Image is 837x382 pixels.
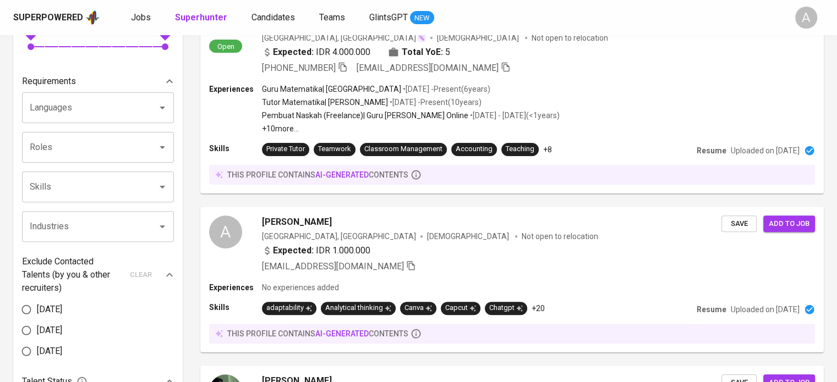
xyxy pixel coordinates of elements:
[209,282,262,293] p: Experiences
[543,144,552,155] p: +8
[273,46,314,59] b: Expected:
[155,100,170,115] button: Open
[209,143,262,154] p: Skills
[262,46,370,59] div: IDR 4.000.000
[795,7,817,29] div: A
[262,63,336,73] span: [PHONE_NUMBER]
[200,207,824,352] a: A[PERSON_NAME][GEOGRAPHIC_DATA], [GEOGRAPHIC_DATA][DEMOGRAPHIC_DATA] Not open to relocationExpect...
[727,218,751,230] span: Save
[13,9,100,26] a: Superpoweredapp logo
[401,84,490,95] p: • [DATE] - Present ( 6 years )
[410,13,434,24] span: NEW
[227,328,408,339] p: this profile contains contents
[22,255,123,295] p: Exclude Contacted Talents (by you & other recruiters)
[532,303,545,314] p: +20
[273,244,314,257] b: Expected:
[319,11,347,25] a: Teams
[445,46,450,59] span: 5
[522,231,598,242] p: Not open to relocation
[402,46,443,59] b: Total YoE:
[325,303,391,313] div: Analytical thinking
[251,12,295,23] span: Candidates
[763,215,815,232] button: Add to job
[155,219,170,234] button: Open
[532,32,608,43] p: Not open to relocation
[213,42,239,51] span: Open
[506,144,534,154] div: Teaching
[369,12,408,23] span: GlintsGPT
[456,144,493,154] div: Accounting
[155,140,170,155] button: Open
[22,75,76,88] p: Requirements
[131,12,151,23] span: Jobs
[315,329,369,338] span: AI-generated
[357,63,499,73] span: [EMAIL_ADDRESS][DOMAIN_NAME]
[175,12,227,23] b: Superhunter
[262,84,401,95] p: Guru Matematika | [GEOGRAPHIC_DATA]
[262,32,426,43] div: [GEOGRAPHIC_DATA], [GEOGRAPHIC_DATA]
[209,84,262,95] p: Experiences
[37,303,62,316] span: [DATE]
[37,345,62,358] span: [DATE]
[262,244,370,257] div: IDR 1.000.000
[315,170,369,179] span: AI-generated
[262,123,560,134] p: +10 more ...
[437,32,521,43] span: [DEMOGRAPHIC_DATA]
[318,144,351,154] div: Teamwork
[417,34,426,42] img: magic_wand.svg
[721,215,757,232] button: Save
[388,97,482,108] p: • [DATE] - Present ( 10 years )
[227,169,408,180] p: this profile contains contents
[13,12,83,24] div: Superpowered
[731,304,800,315] p: Uploaded on [DATE]
[489,303,523,313] div: Chatgpt
[319,12,345,23] span: Teams
[155,179,170,195] button: Open
[209,302,262,313] p: Skills
[445,303,476,313] div: Capcut
[85,9,100,26] img: app logo
[209,215,242,248] div: A
[262,110,468,121] p: Pembuat Naskah (Freelance) | Guru [PERSON_NAME] Online
[364,144,442,154] div: Classroom Management
[731,145,800,156] p: Uploaded on [DATE]
[22,70,174,92] div: Requirements
[262,261,404,272] span: [EMAIL_ADDRESS][DOMAIN_NAME]
[251,11,297,25] a: Candidates
[404,303,432,313] div: Canva
[262,231,416,242] div: [GEOGRAPHIC_DATA], [GEOGRAPHIC_DATA]
[175,11,229,25] a: Superhunter
[427,231,511,242] span: [DEMOGRAPHIC_DATA]
[131,11,153,25] a: Jobs
[262,282,339,293] p: No experiences added
[37,324,62,337] span: [DATE]
[22,255,174,295] div: Exclude Contacted Talents (by you & other recruiters)clear
[769,218,809,230] span: Add to job
[266,144,305,154] div: Private Tutor
[468,110,560,121] p: • [DATE] - [DATE] ( <1 years )
[369,11,434,25] a: GlintsGPT NEW
[262,97,388,108] p: Tutor Matematika | [PERSON_NAME]
[697,145,726,156] p: Resume
[266,303,312,313] div: adaptability
[697,304,726,315] p: Resume
[262,215,332,229] span: [PERSON_NAME]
